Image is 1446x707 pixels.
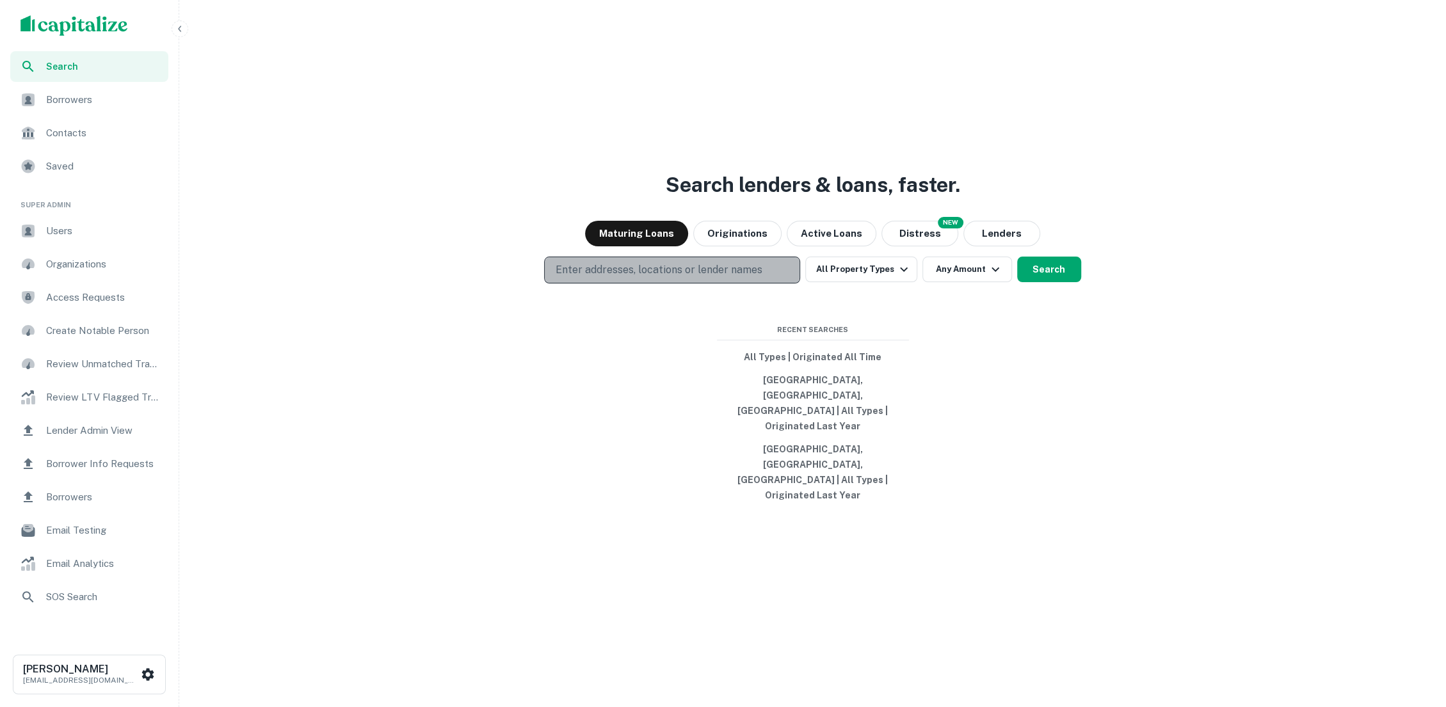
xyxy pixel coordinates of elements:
a: Borrower Info Requests [10,449,168,479]
span: Contacts [46,125,161,141]
span: Email Analytics [46,556,161,571]
button: All Property Types [805,257,917,282]
button: Originations [693,221,782,246]
span: Review Unmatched Transactions [46,356,161,372]
a: Saved [10,151,168,182]
button: Enter addresses, locations or lender names [544,257,800,283]
button: Search distressed loans with lien and other non-mortgage details. [881,221,958,246]
button: Maturing Loans [585,221,688,246]
button: All Types | Originated All Time [717,346,909,369]
span: Borrowers [46,92,161,107]
li: Super Admin [10,184,168,216]
button: Search [1017,257,1081,282]
iframe: Chat Widget [1382,605,1446,666]
span: Access Requests [46,290,161,305]
a: SOS Search [10,582,168,612]
a: Organizations [10,249,168,280]
a: Borrowers [10,84,168,115]
img: capitalize-logo.png [20,15,128,36]
div: NEW [938,217,963,228]
button: [GEOGRAPHIC_DATA], [GEOGRAPHIC_DATA], [GEOGRAPHIC_DATA] | All Types | Originated Last Year [717,369,909,438]
a: Borrowers [10,482,168,512]
span: Recent Searches [717,324,909,335]
a: Contacts [10,118,168,148]
span: Email Testing [46,523,161,538]
span: Borrowers [46,489,161,505]
span: Review LTV Flagged Transactions [46,390,161,405]
button: [PERSON_NAME][EMAIL_ADDRESS][DOMAIN_NAME] [13,655,166,694]
h3: Search lenders & loans, faster. [666,170,960,200]
a: Review LTV Flagged Transactions [10,382,168,413]
button: Lenders [963,221,1040,246]
button: [GEOGRAPHIC_DATA], [GEOGRAPHIC_DATA], [GEOGRAPHIC_DATA] | All Types | Originated Last Year [717,438,909,507]
span: SOS Search [46,589,161,605]
span: Borrower Info Requests [46,456,161,472]
a: Email Testing [10,515,168,546]
p: [EMAIL_ADDRESS][DOMAIN_NAME] [23,674,138,686]
a: Review Unmatched Transactions [10,349,168,379]
a: Email Analytics [10,548,168,579]
span: Search [46,60,161,74]
span: Organizations [46,257,161,272]
span: Lender Admin View [46,423,161,438]
a: Search [10,51,168,82]
button: Any Amount [922,257,1012,282]
a: Lender Admin View [10,415,168,446]
span: Saved [46,159,161,174]
a: Create Notable Person [10,315,168,346]
p: Enter addresses, locations or lender names [555,262,762,278]
button: Active Loans [787,221,876,246]
span: Create Notable Person [46,323,161,338]
a: Users [10,216,168,246]
a: Access Requests [10,282,168,313]
span: Users [46,223,161,239]
h6: [PERSON_NAME] [23,664,138,674]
